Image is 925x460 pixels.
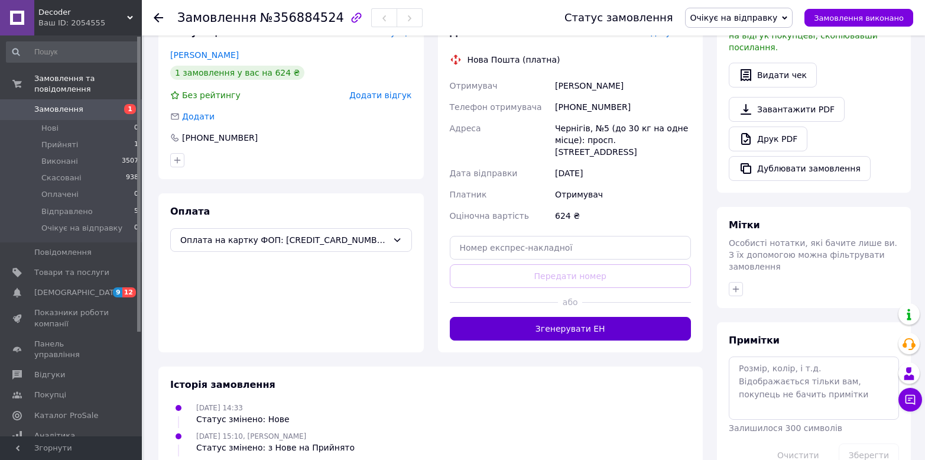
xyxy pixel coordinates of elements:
[450,102,542,112] span: Телефон отримувача
[134,123,138,134] span: 0
[898,388,922,412] button: Чат з покупцем
[553,163,693,184] div: [DATE]
[6,41,139,63] input: Пошук
[553,184,693,205] div: Отримувач
[122,156,138,167] span: 3507
[553,75,693,96] div: [PERSON_NAME]
[41,156,78,167] span: Виконані
[41,140,78,150] span: Прийняті
[450,190,487,199] span: Платник
[41,206,93,217] span: Відправлено
[34,73,142,95] span: Замовлення та повідомлення
[260,11,344,25] span: №356884524
[450,27,501,38] span: Доставка
[729,219,760,231] span: Мітки
[34,339,109,360] span: Панель управління
[804,9,913,27] button: Замовлення виконано
[182,112,215,121] span: Додати
[126,173,138,183] span: 938
[34,247,92,258] span: Повідомлення
[729,423,842,433] span: Залишилося 300 символів
[113,287,122,297] span: 9
[450,317,692,341] button: Згенерувати ЕН
[134,189,138,200] span: 0
[134,223,138,234] span: 0
[729,238,897,271] span: Особисті нотатки, які бачите лише ви. З їх допомогою можна фільтрувати замовлення
[34,430,75,441] span: Аналітика
[170,66,304,80] div: 1 замовлення у вас на 624 ₴
[124,104,136,114] span: 1
[170,206,210,217] span: Оплата
[729,97,845,122] a: Завантажити PDF
[729,19,895,52] span: У вас є 30 днів, щоб відправити запит на відгук покупцеві, скопіювавши посилання.
[553,118,693,163] div: Чернігів, №5 (до 30 кг на одне місце): просп. [STREET_ADDRESS]
[41,123,59,134] span: Нові
[182,90,241,100] span: Без рейтингу
[450,124,481,133] span: Адреса
[38,18,142,28] div: Ваш ID: 2054555
[450,211,529,221] span: Оціночна вартість
[34,410,98,421] span: Каталог ProSale
[729,335,780,346] span: Примітки
[814,14,904,22] span: Замовлення виконано
[34,370,65,380] span: Відгуки
[154,12,163,24] div: Повернутися назад
[690,13,778,22] span: Очікує на відправку
[450,169,518,178] span: Дата відправки
[196,442,355,453] div: Статус змінено: з Нове на Прийнято
[450,81,498,90] span: Отримувач
[349,90,411,100] span: Додати відгук
[196,413,290,425] div: Статус змінено: Нове
[134,140,138,150] span: 1
[450,236,692,260] input: Номер експрес-накладної
[180,234,388,247] span: Оплата на картку ФОП: [CREDIT_CARD_NUMBER], [PERSON_NAME].
[170,379,275,390] span: Історія замовлення
[465,54,563,66] div: Нова Пошта (платна)
[553,96,693,118] div: [PHONE_NUMBER]
[38,7,127,18] span: Decoder
[41,223,122,234] span: Очікує на відправку
[553,205,693,226] div: 624 ₴
[641,28,691,37] span: Редагувати
[558,296,582,308] span: або
[181,132,259,144] div: [PHONE_NUMBER]
[170,50,239,60] a: [PERSON_NAME]
[177,11,257,25] span: Замовлення
[134,206,138,217] span: 5
[34,267,109,278] span: Товари та послуги
[196,404,243,412] span: [DATE] 14:33
[729,156,871,181] button: Дублювати замовлення
[34,390,66,400] span: Покупці
[196,432,306,440] span: [DATE] 15:10, [PERSON_NAME]
[34,287,122,298] span: [DEMOGRAPHIC_DATA]
[41,189,79,200] span: Оплачені
[122,287,136,297] span: 12
[34,104,83,115] span: Замовлення
[34,307,109,329] span: Показники роботи компанії
[564,12,673,24] div: Статус замовлення
[41,173,82,183] span: Скасовані
[729,127,807,151] a: Друк PDF
[729,63,817,88] button: Видати чек
[170,27,223,38] span: Покупець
